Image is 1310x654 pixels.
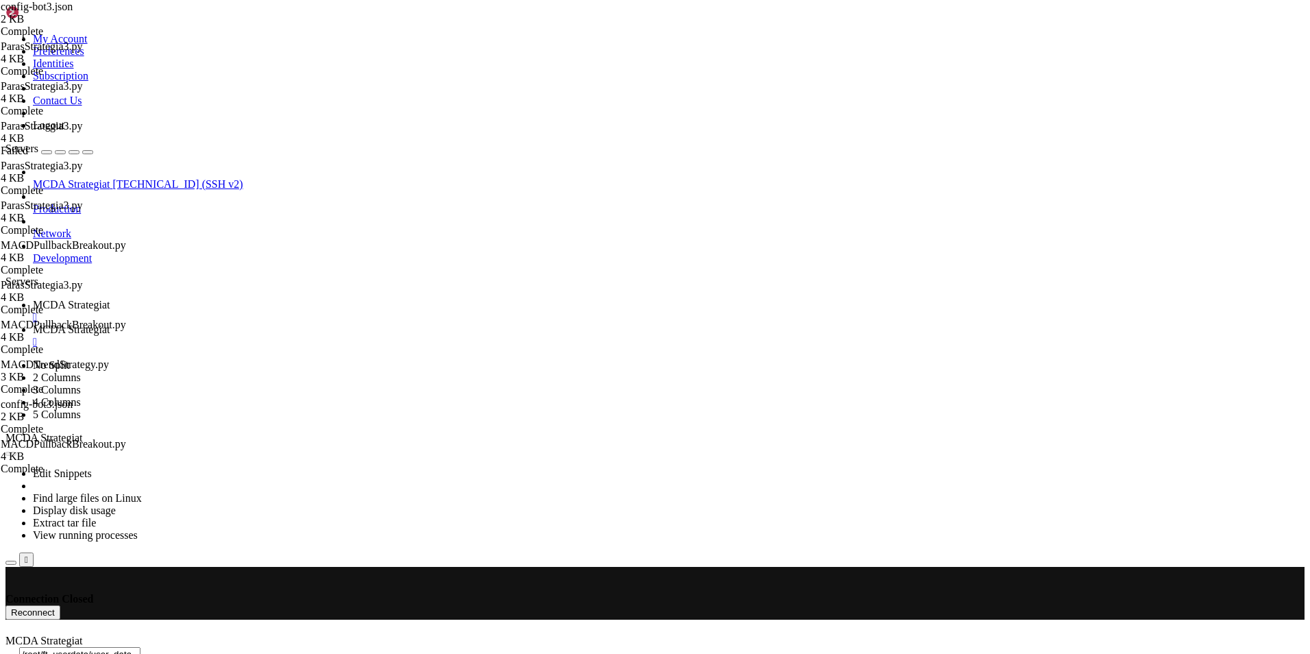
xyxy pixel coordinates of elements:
[1,184,138,197] div: Complete
[1,105,138,117] div: Complete
[1,25,138,38] div: Complete
[1,331,138,343] div: 4 KB
[1,264,138,276] div: Complete
[1,279,138,304] span: ParasStrategia3.py
[1,398,138,423] span: config-bot3.json
[1,199,83,211] span: ParasStrategia3.py
[1,160,83,171] span: ParasStrategia3.py
[1,383,138,396] div: Complete
[1,93,138,105] div: 4 KB
[1,224,138,237] div: Complete
[1,343,138,356] div: Complete
[1,438,126,450] span: MACDPullbackBreakout.py
[1,120,138,145] span: ParasStrategia3.py
[1,40,83,52] span: ParasStrategia3.py
[1,1,138,25] span: config-bot3.json
[1,13,138,25] div: 2 KB
[1,319,126,330] span: MACDPullbackBreakout.py
[1,398,73,410] span: config-bot3.json
[1,239,138,264] span: MACDPullbackBreakout.py
[1,132,138,145] div: 4 KB
[1,304,138,316] div: Complete
[1,1,73,12] span: config-bot3.json
[1,450,138,463] div: 4 KB
[1,279,83,291] span: ParasStrategia3.py
[1,172,138,184] div: 4 KB
[1,80,83,92] span: ParasStrategia3.py
[1,239,126,251] span: MACDPullbackBreakout.py
[1,359,109,370] span: MACDTrendStrategy.py
[1,160,138,184] span: ParasStrategia3.py
[1,423,138,435] div: Complete
[1,463,138,475] div: Complete
[1,291,138,304] div: 4 KB
[1,319,138,343] span: MACDPullbackBreakout.py
[1,145,138,157] div: Failed
[1,212,138,224] div: 4 KB
[1,438,138,463] span: MACDPullbackBreakout.py
[1,120,83,132] span: ParasStrategia3.py
[1,53,138,65] div: 4 KB
[1,40,138,65] span: ParasStrategia3.py
[1,80,138,105] span: ParasStrategia3.py
[1,199,138,224] span: ParasStrategia3.py
[1,411,138,423] div: 2 KB
[1,65,138,77] div: Complete
[1,359,138,383] span: MACDTrendStrategy.py
[1,252,138,264] div: 4 KB
[1,371,138,383] div: 3 KB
